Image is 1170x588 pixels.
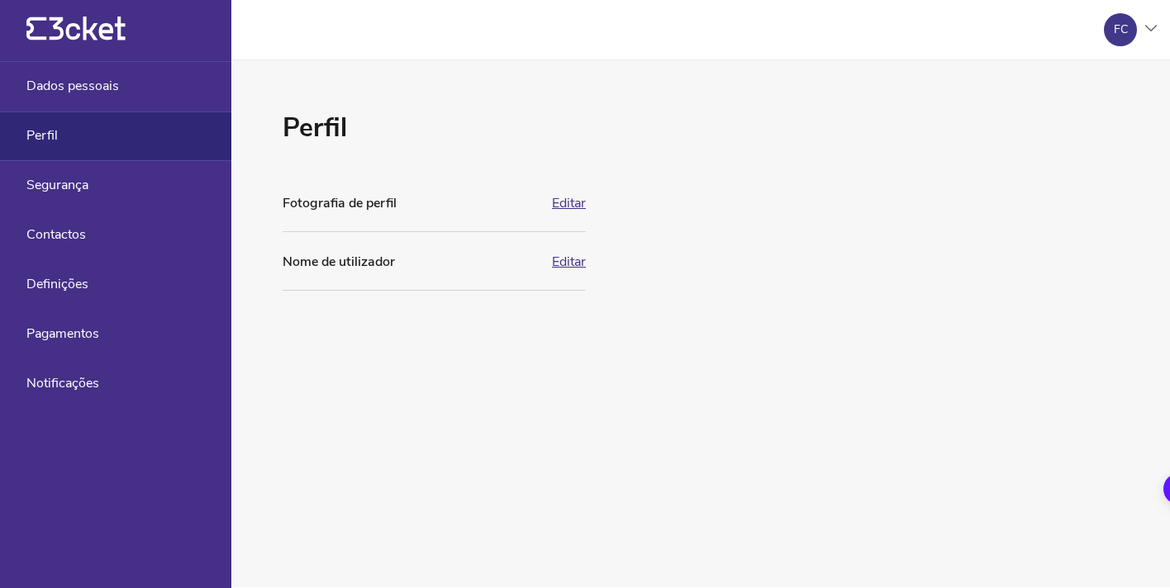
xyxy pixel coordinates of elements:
div: FC [1114,23,1128,36]
span: Pagamentos [26,326,99,341]
g: {' '} [26,17,46,40]
div: Fotografia de perfil [283,193,542,213]
span: Contactos [26,227,86,242]
h1: Perfil [283,110,586,146]
span: Notificações [26,376,99,391]
div: Nome de utilizador [283,252,542,272]
span: Segurança [26,178,88,192]
button: Editar [552,254,586,269]
span: Definições [26,277,88,292]
span: Dados pessoais [26,78,119,93]
button: Editar [552,196,586,211]
span: Perfil [26,128,58,143]
a: {' '} [26,33,126,45]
